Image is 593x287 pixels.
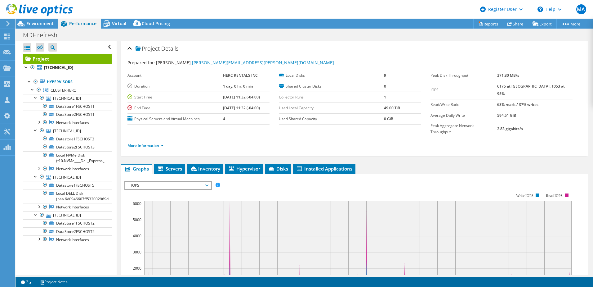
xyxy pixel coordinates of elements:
a: Project [23,54,112,64]
a: Share [503,19,528,29]
span: Environment [26,20,54,26]
a: [TECHNICAL_ID] [23,64,112,72]
label: Duration [127,83,223,89]
label: Start Time [127,94,223,100]
b: 0 [384,84,386,89]
b: [DATE] 11:32 (-04:00) [223,94,260,100]
text: 5000 [133,217,141,222]
label: Used Local Capacity [279,105,384,111]
span: Details [161,45,178,52]
a: [TECHNICAL_ID] [23,211,112,219]
a: Reports [473,19,503,29]
label: Account [127,72,223,79]
a: Project Notes [36,278,72,286]
label: Peak Disk Throughput [430,72,497,79]
span: Servers [157,166,182,172]
a: Hypervisors [23,78,112,86]
label: Shared Cluster Disks [279,83,384,89]
b: 594.51 GiB [497,113,516,118]
span: Hypervisor [228,166,260,172]
a: 2 [17,278,36,286]
a: Network Interfaces [23,203,112,211]
b: [TECHNICAL_ID] [44,65,73,70]
a: DataStore1FSCHOST1 [23,102,112,110]
a: DataStore2FSCHOST2 [23,227,112,235]
span: CLUSTERHERC [51,88,76,93]
a: [TECHNICAL_ID] [23,127,112,135]
b: 0 GiB [384,116,393,121]
label: Used Shared Capacity [279,116,384,122]
span: IOPS [128,182,208,189]
b: 4 [223,116,225,121]
a: DataStore2FSCHOST3 [23,143,112,151]
a: More Information [127,143,164,148]
a: Network Interfaces [23,235,112,244]
span: [PERSON_NAME], [156,60,334,66]
a: Export [528,19,557,29]
b: 9 [384,73,386,78]
label: Read/Write Ratio [430,102,497,108]
text: Read IOPS [546,194,563,198]
span: Virtual [112,20,126,26]
label: Prepared for: [127,60,155,66]
a: [PERSON_NAME][EMAIL_ADDRESS][PERSON_NAME][DOMAIN_NAME] [192,60,334,66]
label: Average Daily Write [430,112,497,119]
h1: MDF refresh [20,32,67,39]
b: 63% reads / 37% writes [497,102,538,107]
span: Cloud Pricing [142,20,170,26]
a: [TECHNICAL_ID] [23,94,112,102]
a: Network Interfaces [23,165,112,173]
b: 2.83 gigabits/s [497,126,523,131]
a: CLUSTERHERC [23,86,112,94]
span: Project [136,46,160,52]
b: 371.80 MB/s [497,73,519,78]
a: Datastore1FSCHOST3 [23,135,112,143]
label: Physical Servers and Virtual Machines [127,116,223,122]
label: Local Disks [279,72,384,79]
b: HERC RENTALS INC [223,73,258,78]
span: Installed Applications [296,166,352,172]
a: More [556,19,585,29]
b: [DATE] 11:32 (-04:00) [223,105,260,111]
text: 4000 [133,233,141,239]
text: 2000 [133,266,141,271]
a: Local DELL Disk (naa.6d0946607ff532002969d [23,189,112,203]
label: IOPS [430,87,497,93]
span: Performance [69,20,96,26]
b: 1 [384,94,386,100]
a: Datastore1FSCHOST5 [23,181,112,189]
svg: \n [537,7,543,12]
a: DataStore2FSCHOST1 [23,111,112,119]
a: [TECHNICAL_ID] [23,173,112,181]
label: End Time [127,105,223,111]
a: Local NVMe Disk (t10.NVMe____Dell_Express_ [23,151,112,165]
text: Write IOPS [516,194,533,198]
a: Network Interfaces [23,119,112,127]
label: Collector Runs [279,94,384,100]
span: MA [576,4,586,14]
span: Graphs [124,166,149,172]
b: 1 day, 0 hr, 0 min [223,84,253,89]
text: 3000 [133,249,141,255]
a: DataStore1FSCHOST2 [23,219,112,227]
text: 6000 [133,201,141,206]
b: 6175 at [GEOGRAPHIC_DATA], 1053 at 95% [497,84,565,96]
span: Inventory [190,166,220,172]
label: Peak Aggregate Network Throughput [430,123,497,135]
b: 49.00 TiB [384,105,400,111]
span: Disks [268,166,288,172]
